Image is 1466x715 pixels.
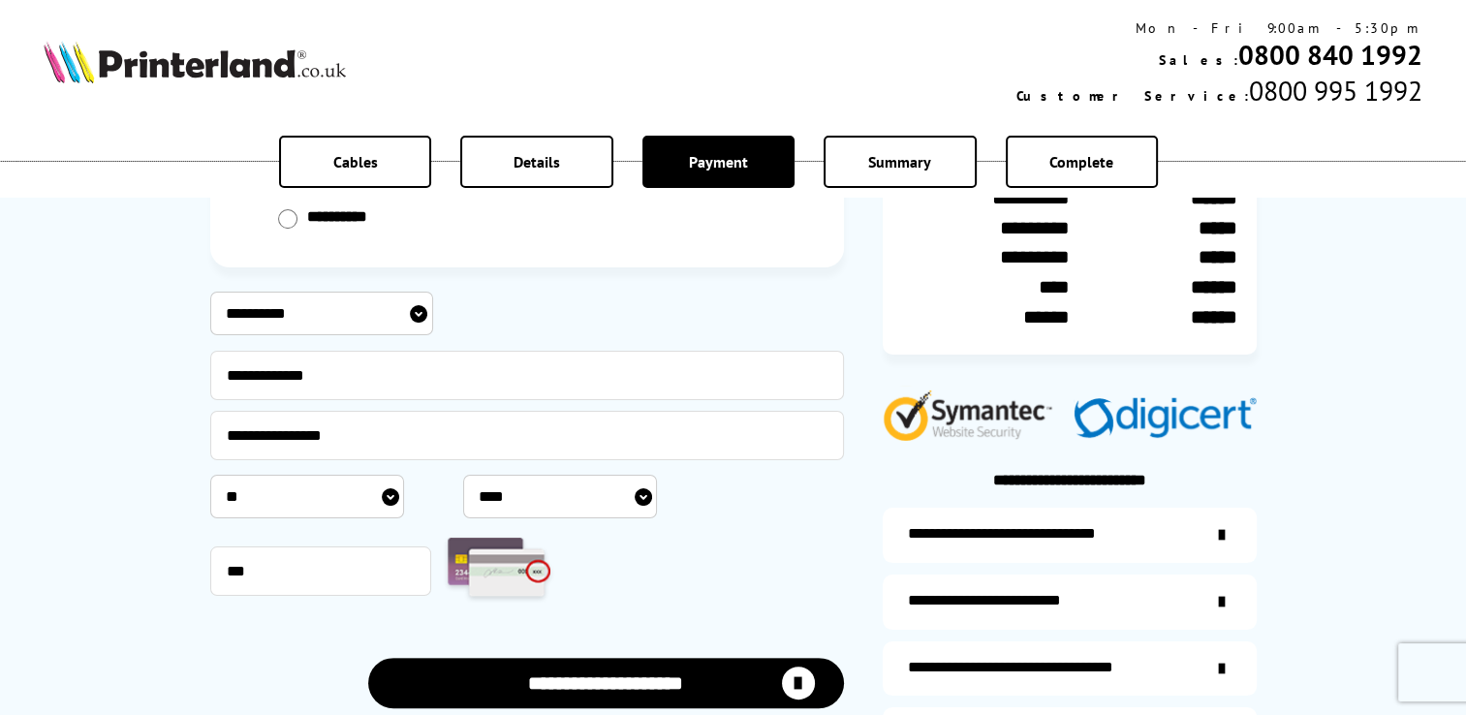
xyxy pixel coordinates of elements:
[333,152,378,171] span: Cables
[868,152,931,171] span: Summary
[1238,37,1422,73] a: 0800 840 1992
[44,41,346,83] img: Printerland Logo
[883,575,1257,630] a: items-arrive
[1016,87,1249,105] span: Customer Service:
[1249,73,1422,109] span: 0800 995 1992
[689,152,748,171] span: Payment
[883,641,1257,697] a: additional-cables
[514,152,560,171] span: Details
[1016,19,1422,37] div: Mon - Fri 9:00am - 5:30pm
[1159,51,1238,69] span: Sales:
[1049,152,1113,171] span: Complete
[883,508,1257,563] a: additional-ink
